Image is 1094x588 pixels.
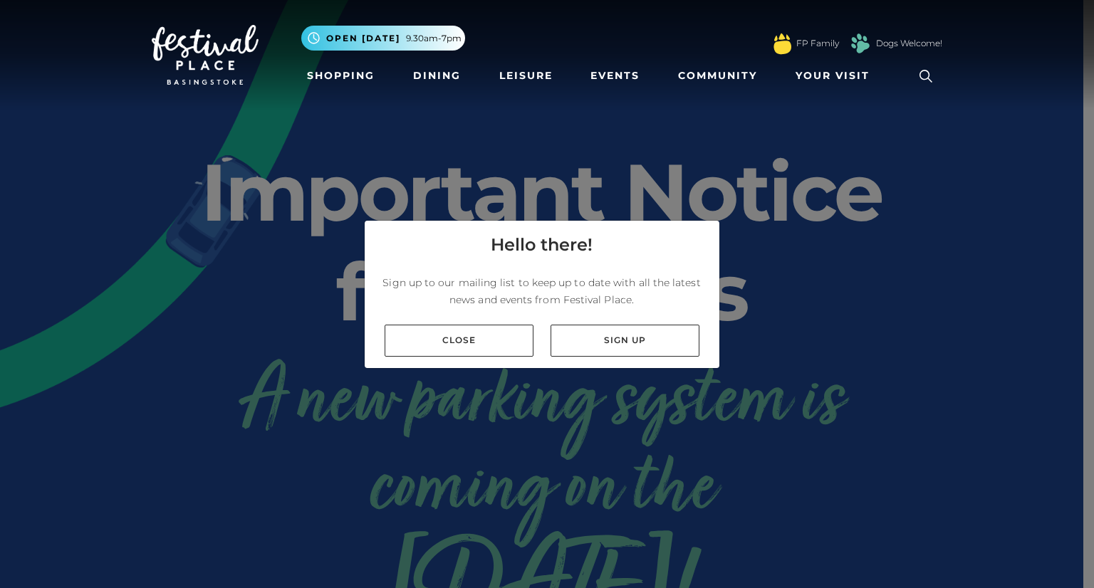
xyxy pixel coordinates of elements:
[796,37,839,50] a: FP Family
[385,325,533,357] a: Close
[796,68,870,83] span: Your Visit
[301,26,465,51] button: Open [DATE] 9.30am-7pm
[790,63,882,89] a: Your Visit
[406,32,462,45] span: 9.30am-7pm
[494,63,558,89] a: Leisure
[672,63,763,89] a: Community
[876,37,942,50] a: Dogs Welcome!
[407,63,467,89] a: Dining
[152,25,259,85] img: Festival Place Logo
[585,63,645,89] a: Events
[301,63,380,89] a: Shopping
[551,325,699,357] a: Sign up
[326,32,400,45] span: Open [DATE]
[491,232,593,258] h4: Hello there!
[376,274,708,308] p: Sign up to our mailing list to keep up to date with all the latest news and events from Festival ...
